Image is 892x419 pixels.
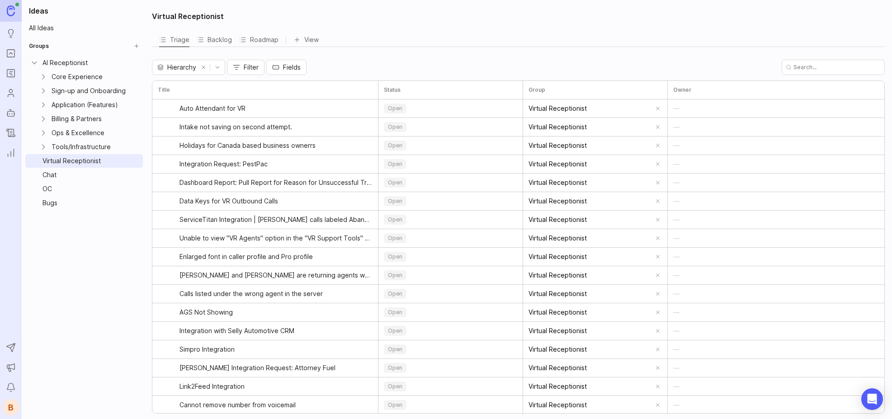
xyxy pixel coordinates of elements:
span: — [673,289,680,299]
span: Link2Feed Integration [179,382,245,391]
div: Expand Core ExperienceCore ExperienceGroup settings [34,70,143,84]
div: Chat [42,170,130,180]
div: Virtual Receptionist [529,252,587,262]
div: Virtual Receptionist [529,196,587,206]
div: Expand Billing & PartnersBilling & PartnersGroup settings [34,112,143,126]
span: — [673,104,680,113]
div: Virtual Receptionist [529,141,587,151]
span: [PERSON_NAME] Integration Request: Attorney Fuel [179,363,335,372]
h2: Virtual Receptionist [152,11,224,22]
button: Expand Billing & Partners [39,114,48,123]
span: open [388,346,402,353]
h1: Ideas [25,5,143,16]
div: Virtual Receptionist [529,326,587,336]
span: Enlarged font in caller profile and Pro profile [179,252,313,261]
a: OCGroup settings [25,182,143,195]
span: — [673,381,680,391]
a: Link2Feed Integration [179,377,373,395]
button: Collapse AI Receptionist [30,58,39,67]
button: — [673,229,807,247]
button: Notifications [3,379,19,395]
span: open [388,272,402,279]
div: Roadmap [239,33,278,47]
button: — [673,118,807,136]
span: open [388,123,402,131]
a: Expand Application (Features)Application (Features)Group settings [25,98,143,111]
span: Intake not saving on second attempt. [179,122,292,132]
a: Enlarged font in caller profile and Pro profile [179,248,373,266]
span: open [388,253,402,260]
button: Expand Application (Features) [39,100,48,109]
span: — [673,400,680,410]
span: — [673,307,680,317]
span: — [673,344,680,354]
button: — [673,192,807,210]
span: Integration with Selly Automotive CRM [179,326,294,335]
div: Open Intercom Messenger [861,388,883,410]
button: Send to Autopilot [3,339,19,356]
a: Data Keys for VR Outbound Calls [179,192,373,210]
div: Triage [159,33,189,46]
button: — [673,359,807,377]
span: AGS Not Showing [179,308,233,317]
div: Virtual Receptionist [529,381,587,391]
div: AI Receptionist [42,58,130,68]
button: remove selection [197,61,210,74]
span: Filter [244,63,259,72]
img: Canny Home [7,5,15,16]
span: open [388,364,402,372]
h3: Title [158,85,170,94]
div: Billing & Partners [52,114,130,124]
button: — [673,174,807,192]
div: BugsGroup settings [25,196,143,210]
div: Virtual Receptionist [529,307,587,317]
span: open [388,383,402,390]
span: Integration Request: PestPac [179,160,268,169]
button: Backlog [197,33,232,47]
div: Backlog [197,33,232,46]
a: Expand Tools/InfrastructureTools/InfrastructureGroup settings [25,140,143,153]
span: — [673,196,680,206]
div: Virtual Receptionist [529,104,587,113]
a: ChatGroup settings [25,168,143,181]
div: Expand Ops & ExcellenceOps & ExcellenceGroup settings [34,126,143,140]
a: Dashboard Report: Pull Report for Reason for Unsuccessful Transfers [179,174,373,192]
span: open [388,198,402,205]
button: B [3,399,19,415]
div: OCGroup settings [25,182,143,196]
div: Virtual Receptionist [529,363,587,373]
a: BugsGroup settings [25,196,143,209]
span: open [388,160,402,168]
div: Tools/Infrastructure [52,142,130,152]
button: — [673,377,807,395]
a: Cannot remove number from voicemail [179,396,373,414]
span: open [388,235,402,242]
button: Expand Core Experience [39,72,48,81]
div: Triage [159,33,189,47]
span: Dashboard Report: Pull Report for Reason for Unsuccessful Transfers [179,178,373,187]
div: OC [42,184,130,194]
div: Expand Sign-up and OnboardingSign-up and OnboardingGroup settings [34,84,143,98]
h3: Status [384,85,401,94]
button: — [673,248,807,266]
span: Calls listed under the wrong agent in the server [179,289,323,298]
a: Virtual ReceptionistGroup settings [25,154,143,167]
div: Expand Tools/InfrastructureTools/InfrastructureGroup settings [34,140,143,154]
span: — [673,122,680,132]
h3: Owner [673,85,691,94]
div: Application (Features) [52,100,130,110]
span: — [673,252,680,262]
span: open [388,401,402,409]
div: ChatGroup settings [25,168,143,182]
div: View [293,33,319,46]
button: Announcements [3,359,19,376]
button: — [673,211,807,229]
div: Virtual Receptionist [529,344,587,354]
button: Fields [266,60,307,75]
span: — [673,178,680,188]
a: [PERSON_NAME] and [PERSON_NAME] are returning agents who cannot access the system. [179,266,373,284]
button: Expand Tools/Infrastructure [39,142,48,151]
button: — [673,322,807,340]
